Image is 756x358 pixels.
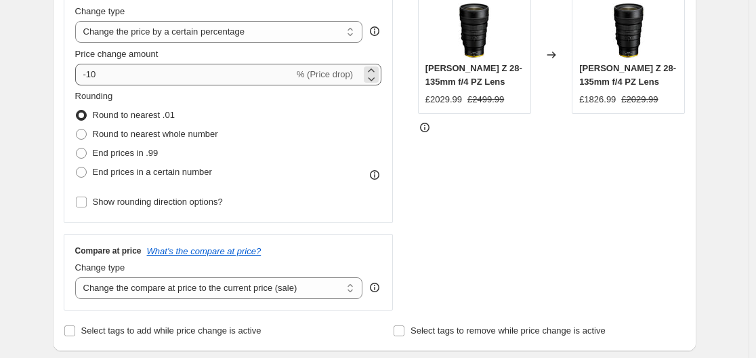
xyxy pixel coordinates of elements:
[93,167,212,177] span: End prices in a certain number
[368,24,381,38] div: help
[81,325,261,336] span: Select tags to add while price change is active
[425,93,462,106] div: £2029.99
[75,91,113,101] span: Rounding
[579,93,616,106] div: £1826.99
[467,93,504,106] strike: £2499.99
[75,64,294,85] input: -15
[93,197,223,207] span: Show rounding direction options?
[75,6,125,16] span: Change type
[147,246,261,256] button: What's the compare at price?
[93,110,175,120] span: Round to nearest .01
[621,93,658,106] strike: £2029.99
[411,325,606,336] span: Select tags to remove while price change is active
[368,281,381,294] div: help
[579,63,676,87] span: [PERSON_NAME] Z 28-135mm f/4 PZ Lens
[93,129,218,139] span: Round to nearest whole number
[447,3,501,58] img: nikon28-135_80x.jpg
[75,262,125,273] span: Change type
[75,245,142,256] h3: Compare at price
[297,69,353,79] span: % (Price drop)
[425,63,522,87] span: [PERSON_NAME] Z 28-135mm f/4 PZ Lens
[602,3,656,58] img: nikon28-135_80x.jpg
[75,49,159,59] span: Price change amount
[93,148,159,158] span: End prices in .99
